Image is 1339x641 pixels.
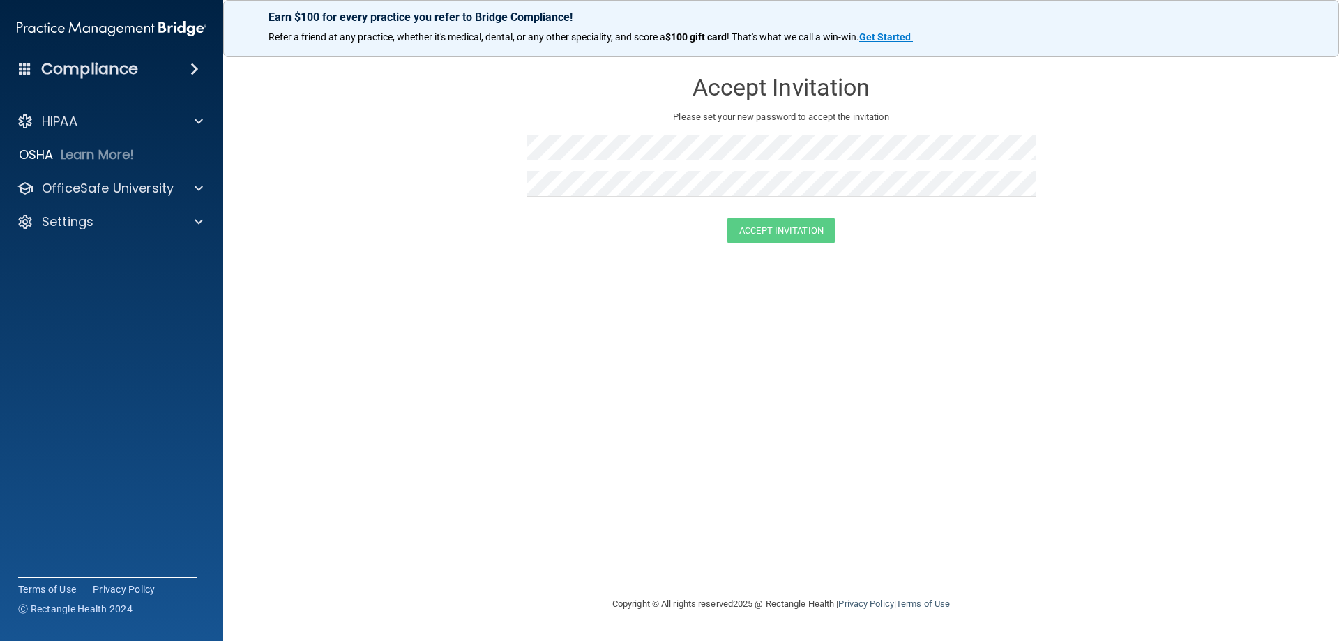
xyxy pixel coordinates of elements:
strong: Get Started [859,31,911,43]
p: HIPAA [42,113,77,130]
span: Refer a friend at any practice, whether it's medical, dental, or any other speciality, and score a [268,31,665,43]
p: Earn $100 for every practice you refer to Bridge Compliance! [268,10,1294,24]
span: Ⓒ Rectangle Health 2024 [18,602,133,616]
a: HIPAA [17,113,203,130]
a: Settings [17,213,203,230]
a: Privacy Policy [93,582,156,596]
div: Copyright © All rights reserved 2025 @ Rectangle Health | | [527,582,1036,626]
h4: Compliance [41,59,138,79]
p: Please set your new password to accept the invitation [537,109,1025,126]
p: Learn More! [61,146,135,163]
a: OfficeSafe University [17,180,203,197]
a: Terms of Use [18,582,76,596]
a: Get Started [859,31,913,43]
p: OfficeSafe University [42,180,174,197]
a: Terms of Use [896,598,950,609]
span: ! That's what we call a win-win. [727,31,859,43]
p: OSHA [19,146,54,163]
p: Settings [42,213,93,230]
img: PMB logo [17,15,206,43]
button: Accept Invitation [727,218,835,243]
strong: $100 gift card [665,31,727,43]
a: Privacy Policy [838,598,893,609]
h3: Accept Invitation [527,75,1036,100]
